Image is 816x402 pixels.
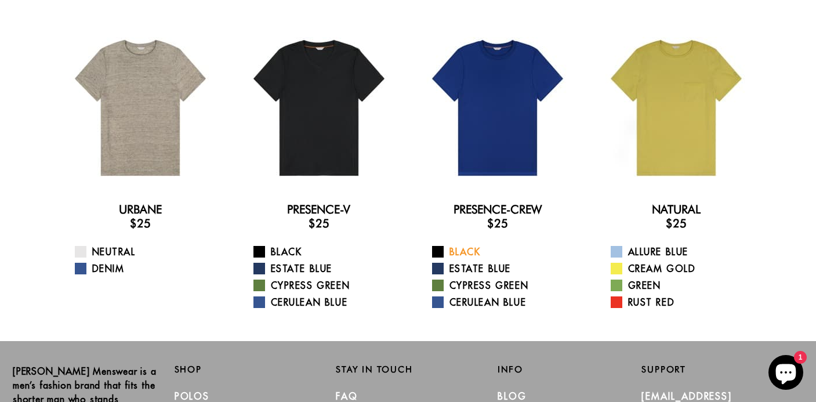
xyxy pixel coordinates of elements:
a: Urbane [119,202,162,216]
a: Natural [652,202,701,216]
a: Estate Blue [432,262,578,276]
h3: $25 [596,216,756,230]
a: Black [432,245,578,259]
a: Presence-Crew [454,202,542,216]
h3: $25 [239,216,399,230]
a: Cypress Green [432,278,578,292]
a: Allure Blue [611,245,756,259]
a: Cypress Green [253,278,399,292]
h3: $25 [418,216,578,230]
a: Cream Gold [611,262,756,276]
a: Presence-V [287,202,350,216]
h2: Info [498,364,642,375]
a: Neutral [75,245,220,259]
a: Cerulean Blue [253,295,399,309]
a: Rust Red [611,295,756,309]
a: Green [611,278,756,292]
a: Blog [498,390,527,402]
a: FAQ [336,390,358,402]
h2: Stay in Touch [336,364,480,375]
a: Denim [75,262,220,276]
a: Black [253,245,399,259]
a: Estate Blue [253,262,399,276]
h2: Shop [175,364,319,375]
a: Polos [175,390,210,402]
a: Cerulean Blue [432,295,578,309]
h2: Support [641,364,803,375]
h3: $25 [60,216,220,230]
inbox-online-store-chat: Shopify online store chat [765,355,807,393]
